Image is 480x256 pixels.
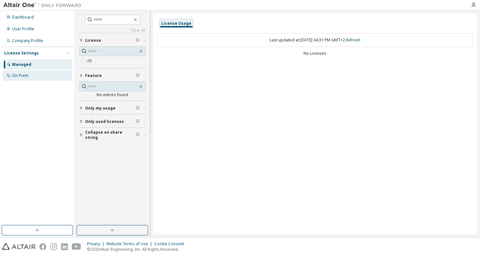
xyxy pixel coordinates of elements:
[136,106,140,111] span: Clear filter
[136,132,140,138] span: Clear filter
[85,38,101,43] span: License
[12,62,31,67] div: Managed
[2,243,36,250] img: altair_logo.svg
[39,243,46,250] img: facebook.svg
[136,38,140,43] span: Clear filter
[72,243,81,250] img: youtube.svg
[87,247,188,252] p: © 2025 Altair Engineering, Inc. All Rights Reserved.
[4,51,39,56] div: License Settings
[85,73,102,78] span: Feature
[79,128,145,142] button: Collapse on share string
[157,51,473,56] div: No Licenses
[79,92,145,98] div: No entries found
[161,21,191,26] div: License Usage
[12,26,34,32] div: User Profile
[79,101,145,115] button: Only my usage
[136,119,140,124] span: Clear filter
[85,119,124,124] span: Only used licenses
[12,38,43,43] div: Company Profile
[79,114,145,129] button: Only used licenses
[85,130,136,140] span: Collapse on share string
[12,15,34,20] div: Dashboard
[87,57,93,65] label: All
[12,73,28,78] div: On Prem
[346,37,360,43] a: Refresh
[61,243,68,250] img: linkedin.svg
[154,241,188,247] div: Cookie Consent
[79,33,145,48] button: License
[106,241,154,247] div: Website Terms of Use
[79,28,145,33] a: Clear all
[87,241,106,247] div: Privacy
[136,73,140,78] span: Clear filter
[79,68,145,83] button: Feature
[50,243,57,250] img: instagram.svg
[85,106,115,111] span: Only my usage
[157,33,473,47] div: Last updated at: [DATE] 04:31 PM GMT+2
[3,2,85,8] img: Altair One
